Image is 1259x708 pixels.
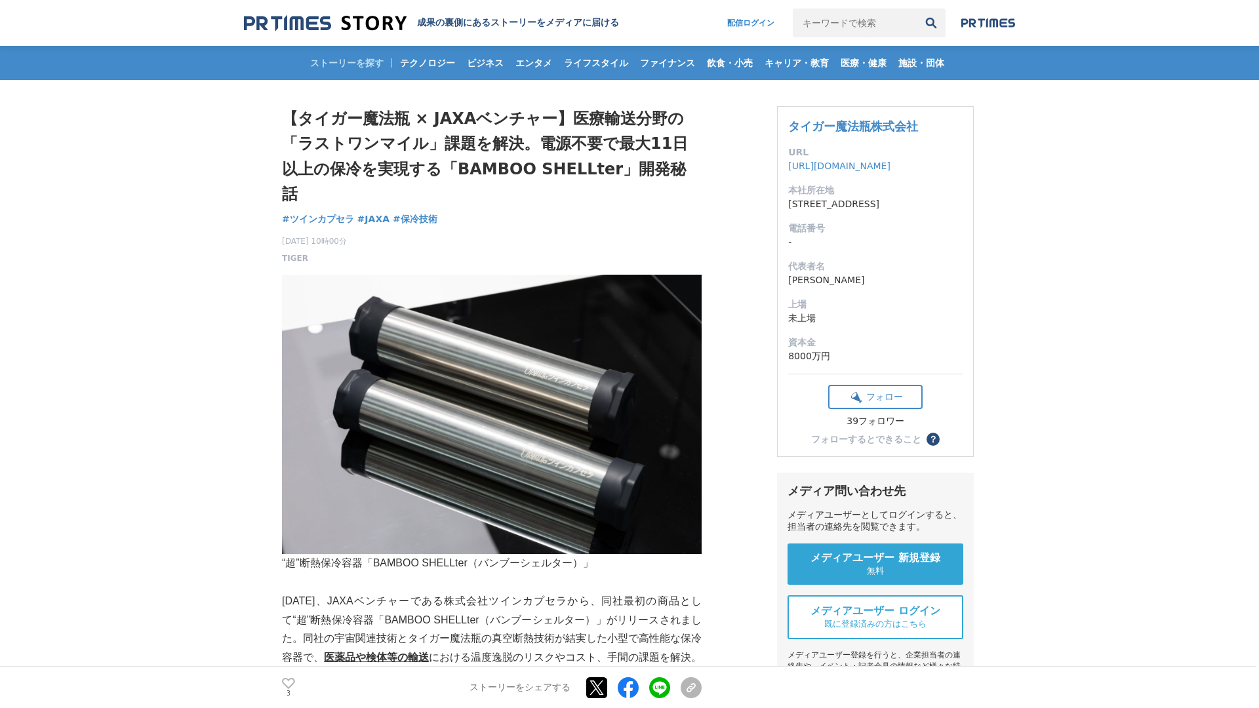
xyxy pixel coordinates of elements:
button: 検索 [917,9,946,37]
div: 39フォロワー [828,416,923,427]
a: メディアユーザー 新規登録 無料 [788,543,963,585]
div: フォローするとできること [811,435,921,444]
span: 既に登録済みの方はこちら [824,618,927,630]
dt: 資本金 [788,336,963,349]
button: フォロー [828,385,923,409]
h1: 【タイガー魔法瓶 × JAXAベンチャー】医療輸送分野の「ラストワンマイル」課題を解決。電源不要で最大11日以上の保冷を実現する「BAMBOO SHELLter」開発秘話 [282,106,702,207]
dd: [STREET_ADDRESS] [788,197,963,211]
h2: 成果の裏側にあるストーリーをメディアに届ける [417,17,619,29]
a: メディアユーザー ログイン 既に登録済みの方はこちら [788,595,963,639]
u: 医薬品や検体等の輸送 [324,652,429,663]
a: TIGER [282,252,308,264]
div: メディアユーザー登録を行うと、企業担当者の連絡先や、イベント・記者会見の情報など様々な特記情報を閲覧できます。 ※内容はストーリー・プレスリリースにより異なります。 [788,650,963,705]
a: 配信ログイン [714,9,788,37]
a: 医療・健康 [835,46,892,80]
a: #JAXA [357,212,390,226]
span: [DATE] 10時00分 [282,235,347,247]
dd: 未上場 [788,311,963,325]
span: エンタメ [510,57,557,69]
p: “超”断熱保冷容器「BAMBOO SHELLter（バンブーシェルター）」 [282,554,702,573]
dd: [PERSON_NAME] [788,273,963,287]
input: キーワードで検索 [793,9,917,37]
dt: URL [788,146,963,159]
span: ？ [929,435,938,444]
a: ファイナンス [635,46,700,80]
dt: 電話番号 [788,222,963,235]
img: thumbnail_15af6b50-9cf6-11f0-b52d-4f9be2725b46.jpg [282,275,702,555]
a: キャリア・教育 [759,46,834,80]
p: 3 [282,690,295,697]
a: [URL][DOMAIN_NAME] [788,161,890,171]
dt: 上場 [788,298,963,311]
a: 施設・団体 [893,46,949,80]
button: ？ [927,433,940,446]
dt: 代表者名 [788,260,963,273]
a: テクノロジー [395,46,460,80]
dd: - [788,235,963,249]
a: 成果の裏側にあるストーリーをメディアに届ける 成果の裏側にあるストーリーをメディアに届ける [244,14,619,32]
span: テクノロジー [395,57,460,69]
span: ビジネス [462,57,509,69]
span: ライフスタイル [559,57,633,69]
span: 施設・団体 [893,57,949,69]
span: 医療・健康 [835,57,892,69]
span: メディアユーザー 新規登録 [810,551,940,565]
span: ファイナンス [635,57,700,69]
a: ビジネス [462,46,509,80]
span: キャリア・教育 [759,57,834,69]
span: 飲食・小売 [702,57,758,69]
a: エンタメ [510,46,557,80]
dd: 8000万円 [788,349,963,363]
dt: 本社所在地 [788,184,963,197]
span: #JAXA [357,213,390,225]
span: メディアユーザー ログイン [810,604,940,618]
a: 飲食・小売 [702,46,758,80]
span: #保冷技術 [393,213,437,225]
img: prtimes [961,18,1015,28]
span: 無料 [867,565,884,577]
span: #ツインカプセラ [282,213,354,225]
a: #保冷技術 [393,212,437,226]
a: #ツインカプセラ [282,212,354,226]
div: メディアユーザーとしてログインすると、担当者の連絡先を閲覧できます。 [788,509,963,533]
p: ストーリーをシェアする [470,682,570,694]
a: ライフスタイル [559,46,633,80]
img: 成果の裏側にあるストーリーをメディアに届ける [244,14,407,32]
a: タイガー魔法瓶株式会社 [788,119,918,133]
div: メディア問い合わせ先 [788,483,963,499]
